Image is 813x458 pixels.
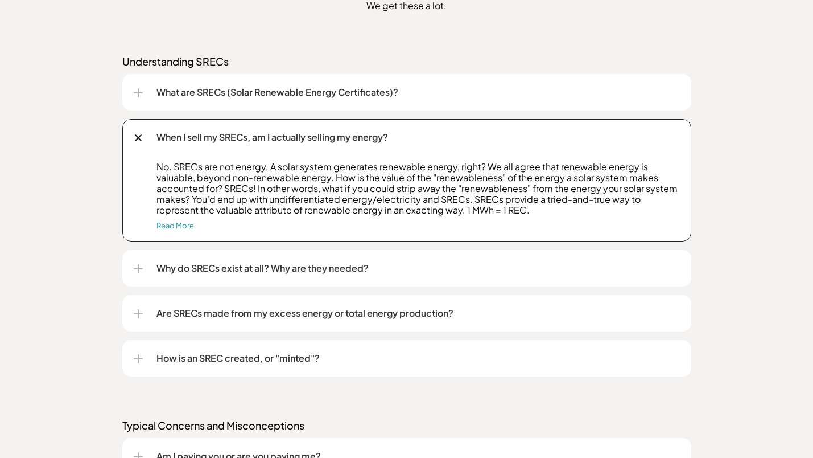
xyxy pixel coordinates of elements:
[156,351,680,365] p: How is an SREC created, or "minted"?
[156,161,680,216] p: No. SRECs are not energy. A solar system generates renewable energy, right? We all agree that ren...
[156,85,680,99] p: What are SRECs (Solar Renewable Energy Certificates)?
[122,55,691,68] p: Understanding SRECs
[156,306,680,320] p: Are SRECs made from my excess energy or total energy production?
[156,221,194,230] a: Read More
[156,130,680,144] p: When I sell my SRECs, am I actually selling my energy?
[122,419,691,432] p: Typical Concerns and Misconceptions
[156,261,680,275] p: Why do SRECs exist at all? Why are they needed?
